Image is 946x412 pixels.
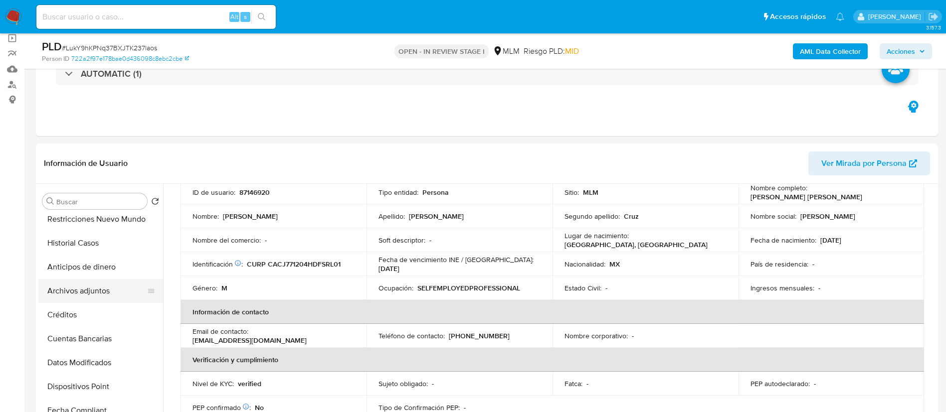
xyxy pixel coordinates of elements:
p: Nivel de KYC : [192,379,234,388]
p: MX [609,260,620,269]
button: search-icon [251,10,272,24]
button: Datos Modificados [38,351,163,375]
span: # LukY9hKPNq37BXJTK237laos [62,43,157,53]
div: AUTOMATIC (1) [56,62,918,85]
p: [PERSON_NAME] [409,212,464,221]
p: No [255,403,264,412]
p: - [605,283,607,292]
button: Buscar [46,197,54,205]
p: Nombre social : [751,212,796,221]
p: Segundo apellido : [565,212,620,221]
p: [PHONE_NUMBER] [449,331,510,340]
p: SELFEMPLOYEDPROFESSIONAL [417,283,520,292]
button: AML Data Collector [793,43,868,59]
b: Person ID [42,54,69,63]
b: PLD [42,38,62,54]
p: [GEOGRAPHIC_DATA], [GEOGRAPHIC_DATA] [565,240,708,249]
span: s [244,12,247,21]
span: Acciones [887,43,915,59]
p: [EMAIL_ADDRESS][DOMAIN_NAME] [192,336,307,345]
h1: Información de Usuario [44,158,128,168]
p: Estado Civil : [565,283,601,292]
button: Créditos [38,303,163,327]
p: [PERSON_NAME] [PERSON_NAME] [751,192,862,201]
p: MLM [583,188,598,197]
p: Nombre completo : [751,183,807,192]
p: Teléfono de contacto : [378,331,445,340]
p: Sujeto obligado : [378,379,428,388]
span: Riesgo PLD: [524,46,579,57]
p: - [632,331,634,340]
span: Ver Mirada por Persona [821,151,907,175]
p: alicia.aldreteperez@mercadolibre.com.mx [868,12,925,21]
h3: AUTOMATIC (1) [81,68,142,79]
p: Fecha de nacimiento : [751,236,816,245]
button: Restricciones Nuevo Mundo [38,207,163,231]
p: Cruz [624,212,639,221]
th: Información de contacto [181,300,924,324]
p: Tipo de Confirmación PEP : [378,403,460,412]
a: Notificaciones [836,12,844,21]
p: - [814,379,816,388]
p: Apellido : [378,212,405,221]
span: Alt [230,12,238,21]
button: Anticipos de dinero [38,255,163,279]
b: AML Data Collector [800,43,861,59]
p: Fatca : [565,379,582,388]
p: Email de contacto : [192,327,248,336]
p: - [265,236,267,245]
button: Ver Mirada por Persona [808,151,930,175]
p: - [429,236,431,245]
p: Nombre : [192,212,219,221]
p: Sitio : [565,188,579,197]
p: País de residencia : [751,260,808,269]
p: Género : [192,283,217,292]
input: Buscar usuario o caso... [36,10,276,23]
button: Volver al orden por defecto [151,197,159,208]
p: Nacionalidad : [565,260,605,269]
p: verified [238,379,261,388]
p: Lugar de nacimiento : [565,231,629,240]
p: - [586,379,588,388]
p: Tipo entidad : [378,188,418,197]
p: M [221,283,227,292]
p: Ingresos mensuales : [751,283,814,292]
p: CURP CACJ771204HDFSRL01 [247,260,341,269]
p: 87146920 [239,188,270,197]
p: Ocupación : [378,283,413,292]
p: Soft descriptor : [378,236,425,245]
button: Dispositivos Point [38,375,163,399]
p: - [432,379,434,388]
button: Historial Casos [38,231,163,255]
span: MID [565,45,579,57]
span: Accesos rápidos [770,11,826,22]
p: - [818,283,820,292]
p: Fecha de vencimiento INE / [GEOGRAPHIC_DATA] : [378,255,534,264]
p: - [464,403,466,412]
p: PEP confirmado : [192,403,251,412]
button: Archivos adjuntos [38,279,155,303]
button: Acciones [880,43,932,59]
input: Buscar [56,197,143,206]
p: Persona [422,188,449,197]
a: Salir [928,11,939,22]
p: [DATE] [378,264,399,273]
button: Cuentas Bancarias [38,327,163,351]
th: Verificación y cumplimiento [181,348,924,372]
p: - [812,260,814,269]
p: Nombre del comercio : [192,236,261,245]
p: ID de usuario : [192,188,235,197]
p: Nombre corporativo : [565,331,628,340]
p: [PERSON_NAME] [223,212,278,221]
p: Identificación : [192,260,243,269]
p: [DATE] [820,236,841,245]
a: 722a2f97e178bae0d436098c8ebc2cbe [71,54,189,63]
div: MLM [493,46,520,57]
p: OPEN - IN REVIEW STAGE I [394,44,489,58]
p: PEP autodeclarado : [751,379,810,388]
span: 3.157.3 [926,23,941,31]
p: [PERSON_NAME] [800,212,855,221]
